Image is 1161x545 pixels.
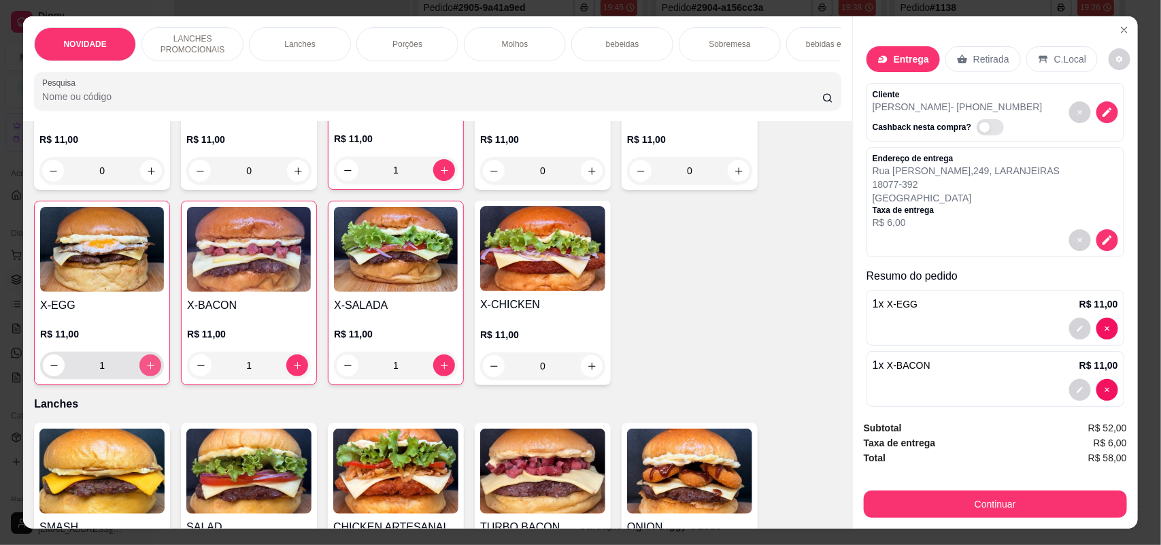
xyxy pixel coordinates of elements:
h4: SALAD [186,519,312,535]
span: R$ 52,00 [1088,420,1127,435]
button: increase-product-quantity [140,160,162,182]
p: bebidas em geral [806,39,869,50]
strong: Taxa de entrega [864,437,936,448]
p: Sobremesa [709,39,750,50]
h4: CHICKEN ARTESANAL [333,519,458,535]
img: product-image [40,207,164,292]
span: X-EGG [887,299,918,310]
p: R$ 11,00 [334,327,458,341]
p: Cliente [873,89,1043,100]
p: LANCHES PROMOCIONAIS [153,33,232,55]
button: decrease-product-quantity [1109,48,1130,70]
img: product-image [39,429,165,514]
span: X-BACON [887,360,930,371]
button: increase-product-quantity [433,354,455,376]
button: increase-product-quantity [728,160,750,182]
button: decrease-product-quantity [43,354,65,376]
button: decrease-product-quantity [1096,229,1118,251]
img: product-image [186,429,312,514]
strong: Total [864,452,886,463]
p: 1 x [873,357,930,374]
p: R$ 11,00 [480,328,605,342]
p: R$ 11,00 [1079,359,1118,372]
span: R$ 6,00 [1094,435,1127,450]
p: R$ 11,00 [39,133,165,146]
img: product-image [187,207,311,292]
h4: X-EGG [40,297,164,314]
button: decrease-product-quantity [1069,101,1091,123]
button: increase-product-quantity [139,354,161,376]
h4: X-CHICKEN [480,297,605,313]
img: product-image [480,429,605,514]
button: decrease-product-quantity [483,355,505,377]
p: [GEOGRAPHIC_DATA] [873,191,1060,205]
p: Entrega [894,52,929,66]
button: Continuar [864,491,1127,518]
button: decrease-product-quantity [42,160,64,182]
p: R$ 11,00 [480,133,605,146]
p: Taxa de entrega [873,205,1060,216]
button: decrease-product-quantity [1096,318,1118,340]
p: [PERSON_NAME] - [PHONE_NUMBER] [873,100,1043,114]
img: product-image [480,206,605,291]
p: R$ 6,00 [873,216,1060,229]
p: R$ 11,00 [186,133,312,146]
h4: SMASH [39,519,165,535]
p: R$ 11,00 [187,327,311,341]
button: decrease-product-quantity [1096,379,1118,401]
button: decrease-product-quantity [1069,318,1091,340]
p: R$ 11,00 [627,133,752,146]
p: C.Local [1054,52,1086,66]
img: product-image [334,207,458,292]
p: Resumo do pedido [866,268,1124,284]
p: Molhos [502,39,528,50]
p: 18077-392 [873,178,1060,191]
button: increase-product-quantity [433,159,455,181]
p: bebeidas [606,39,639,50]
p: R$ 11,00 [40,327,164,341]
p: R$ 11,00 [334,132,458,146]
h4: TURBO BACON [480,519,605,535]
p: Cashback nesta compra? [873,122,971,133]
span: R$ 58,00 [1088,450,1127,465]
button: decrease-product-quantity [630,160,652,182]
p: Porções [392,39,422,50]
p: Lanches [284,39,315,50]
h4: X-BACON [187,297,311,314]
input: Pesquisa [42,90,822,103]
p: 1 x [873,296,918,312]
button: decrease-product-quantity [1096,101,1118,123]
button: increase-product-quantity [581,160,603,182]
img: product-image [333,429,458,514]
button: decrease-product-quantity [190,354,212,376]
button: decrease-product-quantity [1069,379,1091,401]
p: Endereço de entrega [873,153,1060,164]
h4: X-SALADA [334,297,458,314]
label: Automatic updates [977,119,1009,135]
h4: ONION [627,519,752,535]
button: decrease-product-quantity [483,160,505,182]
strong: Subtotal [864,423,902,433]
label: Pesquisa [42,77,80,88]
button: decrease-product-quantity [337,159,358,181]
p: R$ 11,00 [1079,297,1118,311]
button: Close [1113,19,1135,41]
p: Rua [PERSON_NAME] , 249 , LARANJEIRAS [873,164,1060,178]
p: NOVIDADE [63,39,106,50]
button: decrease-product-quantity [337,354,358,376]
button: increase-product-quantity [581,355,603,377]
p: Lanches [34,396,841,412]
img: product-image [627,429,752,514]
button: decrease-product-quantity [1069,229,1091,251]
button: increase-product-quantity [286,354,308,376]
p: Retirada [973,52,1009,66]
